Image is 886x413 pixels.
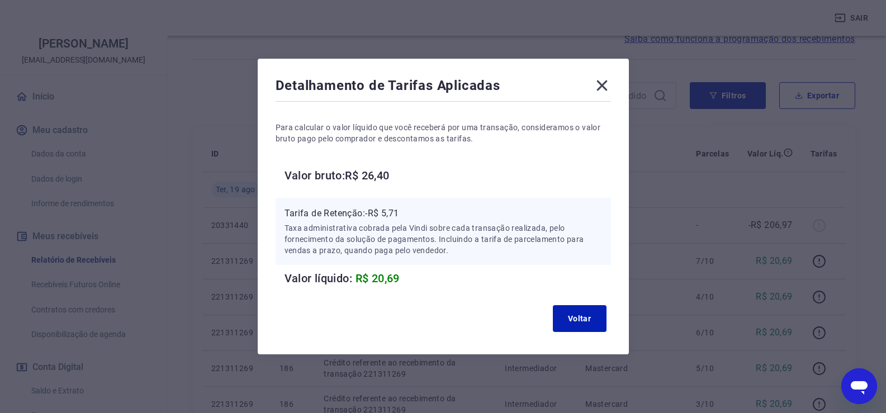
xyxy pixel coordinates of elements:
[276,77,611,99] div: Detalhamento de Tarifas Aplicadas
[285,269,611,287] h6: Valor líquido:
[285,167,611,184] h6: Valor bruto: R$ 26,40
[285,222,602,256] p: Taxa administrativa cobrada pela Vindi sobre cada transação realizada, pelo fornecimento da soluç...
[285,207,602,220] p: Tarifa de Retenção: -R$ 5,71
[356,272,400,285] span: R$ 20,69
[276,122,611,144] p: Para calcular o valor líquido que você receberá por uma transação, consideramos o valor bruto pag...
[841,368,877,404] iframe: Botão para abrir a janela de mensagens
[553,305,607,332] button: Voltar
